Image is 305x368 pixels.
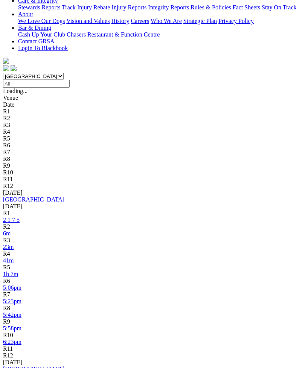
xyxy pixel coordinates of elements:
[3,115,302,122] div: R2
[3,217,20,223] a: 2 1 7 5
[3,88,27,94] span: Loading...
[18,45,68,51] a: Login To Blackbook
[183,18,217,24] a: Strategic Plan
[18,24,51,31] a: Bar & Dining
[67,31,160,38] a: Chasers Restaurant & Function Centre
[3,325,21,331] a: 5:58pm
[3,156,302,162] div: R8
[3,58,9,64] img: logo-grsa-white.png
[3,352,302,359] div: R12
[3,359,302,366] div: [DATE]
[3,189,302,196] div: [DATE]
[3,142,302,149] div: R6
[262,4,296,11] a: Stay On Track
[3,305,302,312] div: R8
[3,210,302,217] div: R1
[3,237,302,244] div: R3
[218,18,254,24] a: Privacy Policy
[3,339,21,345] a: 6:23pm
[18,31,65,38] a: Cash Up Your Club
[3,284,21,291] a: 5:06pm
[3,108,302,115] div: R1
[3,230,11,237] a: 6m
[3,176,302,183] div: R11
[18,11,33,17] a: About
[3,298,21,304] a: 5:23pm
[3,196,64,203] a: [GEOGRAPHIC_DATA]
[18,18,302,24] div: About
[111,4,146,11] a: Injury Reports
[18,4,302,11] div: Care & Integrity
[3,169,302,176] div: R10
[3,183,302,189] div: R12
[3,291,302,298] div: R7
[233,4,260,11] a: Fact Sheets
[111,18,129,24] a: History
[3,203,302,210] div: [DATE]
[11,65,17,71] img: twitter.svg
[3,128,302,135] div: R4
[3,250,302,257] div: R4
[3,312,21,318] a: 5:42pm
[191,4,231,11] a: Rules & Policies
[3,332,302,339] div: R10
[3,95,302,101] div: Venue
[3,223,302,230] div: R2
[3,149,302,156] div: R7
[3,135,302,142] div: R5
[151,18,182,24] a: Who We Are
[62,4,110,11] a: Track Injury Rebate
[148,4,189,11] a: Integrity Reports
[66,18,110,24] a: Vision and Values
[3,101,302,108] div: Date
[3,257,14,264] a: 41m
[131,18,149,24] a: Careers
[3,271,18,277] a: 1h 7m
[3,244,14,250] a: 23m
[18,38,54,44] a: Contact GRSA
[18,31,302,38] div: Bar & Dining
[3,278,302,284] div: R6
[18,18,65,24] a: We Love Our Dogs
[3,80,70,88] input: Select date
[3,345,302,352] div: R11
[18,4,60,11] a: Stewards Reports
[3,122,302,128] div: R3
[3,264,302,271] div: R5
[3,65,9,71] img: facebook.svg
[3,162,302,169] div: R9
[3,318,302,325] div: R9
